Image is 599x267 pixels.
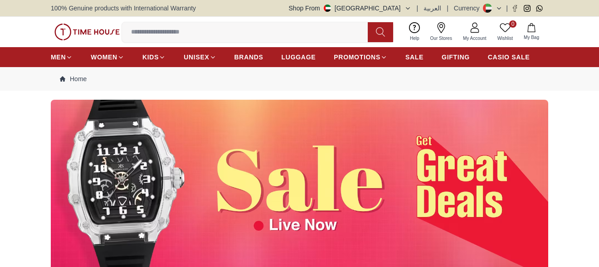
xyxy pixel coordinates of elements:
[447,4,448,13] span: |
[54,24,120,40] img: ...
[406,35,423,42] span: Help
[51,4,196,13] span: 100% Genuine products with International Warranty
[454,4,483,13] div: Currency
[427,35,456,42] span: Our Stores
[506,4,508,13] span: |
[417,4,419,13] span: |
[492,20,518,44] a: 0Wishlist
[91,53,117,62] span: WOMEN
[425,20,458,44] a: Our Stores
[404,20,425,44] a: Help
[51,49,73,65] a: MEN
[184,49,216,65] a: UNISEX
[405,53,424,62] span: SALE
[334,49,387,65] a: PROMOTIONS
[509,20,516,28] span: 0
[289,4,411,13] button: Shop From[GEOGRAPHIC_DATA]
[234,53,263,62] span: BRANDS
[142,53,159,62] span: KIDS
[60,74,87,83] a: Home
[511,5,518,12] a: Facebook
[184,53,209,62] span: UNISEX
[459,35,490,42] span: My Account
[494,35,516,42] span: Wishlist
[334,53,380,62] span: PROMOTIONS
[488,53,530,62] span: CASIO SALE
[536,5,543,12] a: Whatsapp
[51,67,548,91] nav: Breadcrumb
[405,49,424,65] a: SALE
[424,4,441,13] button: العربية
[282,49,316,65] a: LUGGAGE
[488,49,530,65] a: CASIO SALE
[142,49,166,65] a: KIDS
[91,49,124,65] a: WOMEN
[442,49,470,65] a: GIFTING
[442,53,470,62] span: GIFTING
[51,53,66,62] span: MEN
[520,34,543,41] span: My Bag
[324,5,331,12] img: United Arab Emirates
[234,49,263,65] a: BRANDS
[282,53,316,62] span: LUGGAGE
[518,21,545,43] button: My Bag
[524,5,531,12] a: Instagram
